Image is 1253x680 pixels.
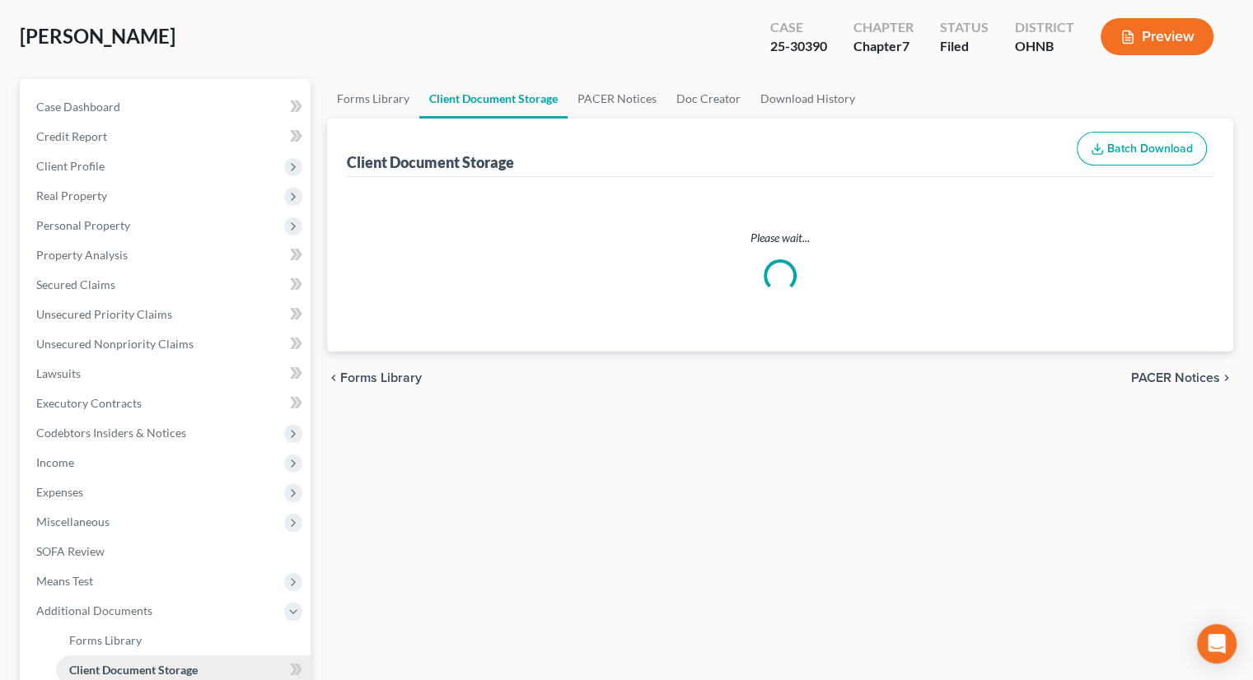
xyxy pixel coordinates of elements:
[853,37,914,56] div: Chapter
[36,574,93,588] span: Means Test
[1131,371,1233,384] button: PACER Notices chevron_right
[770,18,827,37] div: Case
[568,79,666,119] a: PACER Notices
[750,79,865,119] a: Download History
[36,544,105,558] span: SOFA Review
[36,189,107,203] span: Real Property
[347,152,514,172] div: Client Document Storage
[36,277,115,291] span: Secured Claims
[419,79,568,119] a: Client Document Storage
[1131,371,1220,384] span: PACER Notices
[1015,37,1074,56] div: OHNB
[340,371,422,384] span: Forms Library
[23,270,311,300] a: Secured Claims
[36,218,130,232] span: Personal Property
[36,485,83,499] span: Expenses
[36,248,128,262] span: Property Analysis
[23,537,311,566] a: SOFA Review
[1220,371,1233,384] i: chevron_right
[69,633,142,647] span: Forms Library
[770,37,827,56] div: 25-30390
[23,300,311,329] a: Unsecured Priority Claims
[36,129,107,143] span: Credit Report
[36,455,74,469] span: Income
[36,337,194,351] span: Unsecured Nonpriority Claims
[327,371,340,384] i: chevron_left
[36,366,81,380] span: Lawsuits
[327,79,419,119] a: Forms Library
[940,37,989,56] div: Filed
[23,359,311,389] a: Lawsuits
[940,18,989,37] div: Status
[1015,18,1074,37] div: District
[23,240,311,270] a: Property Analysis
[36,515,110,529] span: Miscellaneous
[36,159,105,173] span: Client Profile
[1107,142,1193,156] span: Batch Download
[666,79,750,119] a: Doc Creator
[56,626,311,655] a: Forms Library
[1197,624,1237,664] div: Open Intercom Messenger
[36,307,172,321] span: Unsecured Priority Claims
[1101,18,1213,55] button: Preview
[327,371,422,384] button: chevron_left Forms Library
[23,329,311,359] a: Unsecured Nonpriority Claims
[20,24,175,48] span: [PERSON_NAME]
[23,92,311,122] a: Case Dashboard
[36,100,120,114] span: Case Dashboard
[69,663,198,677] span: Client Document Storage
[1077,132,1207,166] button: Batch Download
[36,396,142,410] span: Executory Contracts
[36,603,152,617] span: Additional Documents
[853,18,914,37] div: Chapter
[23,122,311,151] a: Credit Report
[36,426,186,440] span: Codebtors Insiders & Notices
[350,230,1210,246] p: Please wait...
[902,38,909,54] span: 7
[23,389,311,418] a: Executory Contracts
